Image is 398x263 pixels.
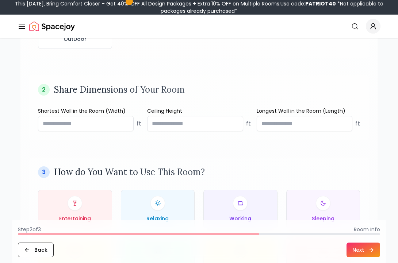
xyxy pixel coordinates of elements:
[38,84,50,96] div: 2
[29,19,75,34] img: Spacejoy Logo
[121,190,195,228] button: Relaxing
[347,243,380,257] button: Next
[59,215,91,222] span: Entertaining
[54,166,205,178] h3: How do You Want to Use This Room?
[18,243,54,257] button: Back
[286,190,360,228] button: Sleeping
[257,107,360,115] label: Longest Wall in the Room (Length)
[18,15,380,38] nav: Global
[203,190,278,228] button: Working
[54,84,185,96] h3: Share Dimensions of Your Room
[355,119,360,128] span: ft
[246,119,251,128] span: ft
[18,226,41,233] span: Step 2 of 3
[354,226,380,233] span: Room Info
[38,107,141,115] label: Shortest Wall in the Room (Width)
[29,19,75,34] a: Spacejoy
[146,215,169,222] span: Relaxing
[137,119,141,128] span: ft
[147,107,250,115] label: Ceiling Height
[38,166,50,178] div: 3
[229,215,251,222] span: Working
[312,215,334,222] span: Sleeping
[62,35,88,43] span: OutDoor
[38,190,112,228] button: Entertaining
